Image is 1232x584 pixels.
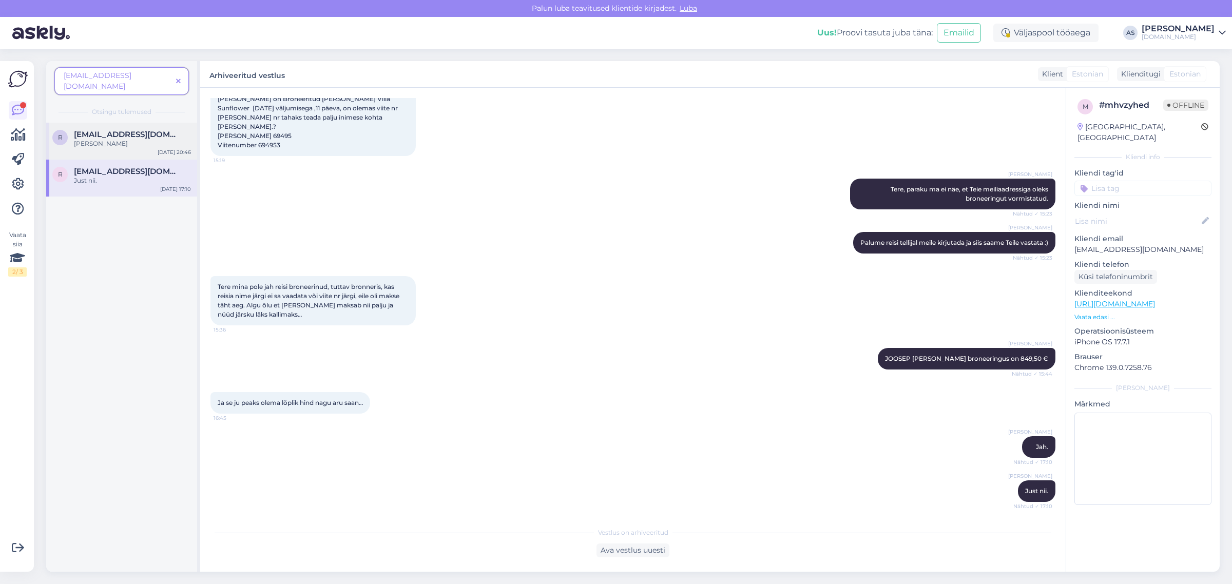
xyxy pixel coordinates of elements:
[8,267,27,277] div: 2 / 3
[596,543,669,557] div: Ava vestlus uuesti
[1074,383,1211,393] div: [PERSON_NAME]
[1117,69,1161,80] div: Klienditugi
[160,185,191,193] div: [DATE] 17:10
[218,283,401,318] span: Tere mina pole jah reisi broneerinud, tuttav bronneris, kas reisia nime järgi ei sa vaadata või v...
[64,71,131,91] span: [EMAIL_ADDRESS][DOMAIN_NAME]
[1074,362,1211,373] p: Chrome 139.0.7258.76
[1013,458,1052,466] span: Nähtud ✓ 17:10
[1036,443,1048,451] span: Jah.
[1013,254,1052,262] span: Nähtud ✓ 15:23
[1008,428,1052,436] span: [PERSON_NAME]
[598,528,668,537] span: Vestlus on arhiveeritud
[1074,181,1211,196] input: Lisa tag
[1074,299,1155,308] a: [URL][DOMAIN_NAME]
[1074,313,1211,322] p: Vaata edasi ...
[1025,487,1048,495] span: Just nii.
[1142,33,1215,41] div: [DOMAIN_NAME]
[817,27,933,39] div: Proovi tasuta juba täna:
[214,326,252,334] span: 15:36
[214,157,252,164] span: 15:19
[58,133,63,141] span: r
[74,139,191,148] div: [PERSON_NAME]
[1008,170,1052,178] span: [PERSON_NAME]
[1074,200,1211,211] p: Kliendi nimi
[1074,270,1157,284] div: Küsi telefoninumbrit
[677,4,700,13] span: Luba
[1142,25,1226,41] a: [PERSON_NAME][DOMAIN_NAME]
[1074,244,1211,255] p: [EMAIL_ADDRESS][DOMAIN_NAME]
[1083,103,1088,110] span: m
[209,67,285,81] label: Arhiveeritud vestlus
[817,28,837,37] b: Uus!
[1163,100,1208,111] span: Offline
[860,239,1048,246] span: Palume reisi tellijal meile kirjutada ja siis saame Teile vastata :)
[8,69,28,89] img: Askly Logo
[1074,259,1211,270] p: Kliendi telefon
[1074,152,1211,162] div: Kliendi info
[158,148,191,156] div: [DATE] 20:46
[1008,340,1052,347] span: [PERSON_NAME]
[92,107,151,116] span: Otsingu tulemused
[8,230,27,277] div: Vaata siia
[1008,472,1052,480] span: [PERSON_NAME]
[1008,224,1052,231] span: [PERSON_NAME]
[218,399,363,406] span: Ja se ju peaks olema lõplik hind nagu aru saan…
[891,185,1050,202] span: Tere, paraku ma ei näe, et Teie meiliaadressiga oleks broneeringut vormistatud.
[1074,326,1211,337] p: Operatsioonisüsteem
[1038,69,1063,80] div: Klient
[1074,399,1211,410] p: Märkmed
[214,414,252,422] span: 16:45
[1142,25,1215,33] div: [PERSON_NAME]
[1074,352,1211,362] p: Brauser
[1074,288,1211,299] p: Klienditeekond
[1099,99,1163,111] div: # mhvzyhed
[885,355,1048,362] span: JOOSEP [PERSON_NAME] broneeringus on 849,50 €
[1072,69,1103,80] span: Estonian
[74,167,181,176] span: rainerjoosep@gmail.com
[1012,370,1052,378] span: Nähtud ✓ 15:44
[74,130,181,139] span: rainerjoosep@gmail.com
[1074,168,1211,179] p: Kliendi tag'id
[74,176,191,185] div: Just nii.
[1077,122,1201,143] div: [GEOGRAPHIC_DATA], [GEOGRAPHIC_DATA]
[1074,233,1211,244] p: Kliendi email
[1169,69,1201,80] span: Estonian
[1075,216,1200,227] input: Lisa nimi
[1074,337,1211,347] p: iPhone OS 17.7.1
[1013,502,1052,510] span: Nähtud ✓ 17:10
[58,170,63,178] span: r
[1013,210,1052,218] span: Nähtud ✓ 15:23
[1123,26,1138,40] div: AS
[937,23,981,43] button: Emailid
[993,24,1099,42] div: Väljaspool tööaega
